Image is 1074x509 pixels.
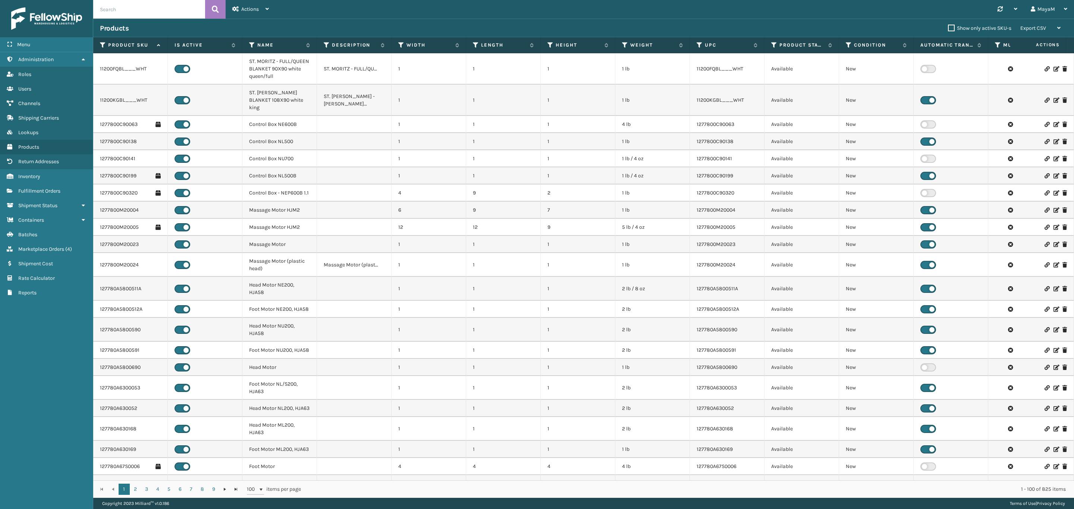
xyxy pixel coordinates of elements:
a: 7 [186,484,197,495]
i: Link Product [1045,122,1049,127]
label: Is Active [175,42,228,48]
td: 1 [541,53,615,85]
i: Delete [1062,286,1067,291]
td: 1 [392,301,466,318]
td: 1 [466,376,541,400]
label: Name [257,42,302,48]
a: 11200FQBL___WHT [100,65,147,73]
td: Head Motor ML200, HJA63 [242,417,317,441]
td: 2 [541,184,615,202]
a: 3 [141,484,152,495]
td: 1 [466,417,541,441]
i: Edit [1053,262,1058,268]
td: 11200FQBL___WHT [690,53,764,85]
td: 1 [466,53,541,85]
i: Link Product [1045,286,1049,291]
span: Return Addresses [18,158,59,165]
td: Massage Motor [242,236,317,253]
a: 1277800C90320 [100,189,138,197]
label: Description [332,42,377,48]
i: Delete [1062,447,1067,452]
td: New [839,400,914,417]
label: Height [556,42,601,48]
i: Link Product [1045,242,1049,247]
a: 1277800M20023 [100,241,139,248]
td: 1277800M20024 [690,253,764,277]
label: Multi Packaged [1003,42,1018,48]
td: 1 [541,475,615,499]
td: 1 lb [615,53,690,85]
td: 1277800M20005 [690,219,764,236]
td: Available [764,167,839,184]
span: Rate Calculator [18,275,55,281]
td: 1 [541,417,615,441]
td: 1 [541,318,615,342]
i: Delete [1062,348,1067,353]
td: 1 [541,400,615,417]
td: 1 [541,441,615,458]
label: Weight [630,42,675,48]
i: Edit [1053,406,1058,411]
i: Link Product [1045,426,1049,431]
a: 9 [208,484,219,495]
td: 1 lb [615,85,690,116]
a: Privacy Policy [1037,501,1065,506]
a: 5 [163,484,175,495]
td: Head Motor NL200, HJA63 [242,400,317,417]
td: Available [764,441,839,458]
td: New [839,150,914,167]
td: Foot Motor [242,458,317,475]
td: 1 [392,85,466,116]
span: Actions [1012,39,1064,51]
a: 127780A5800590 [100,326,141,333]
i: Edit [1053,208,1058,213]
td: Foot Motor ML200, HJA63 [242,441,317,458]
i: Link Product [1045,348,1049,353]
td: Available [764,133,839,150]
i: Delete [1062,156,1067,161]
td: 4 [392,458,466,475]
td: New [839,219,914,236]
td: 1 [466,475,541,499]
a: 1 [119,484,130,495]
a: 1277800C90199 [100,172,136,180]
td: Available [764,219,839,236]
td: 1 [466,116,541,133]
a: 127780A5800512A [100,306,142,313]
i: Edit [1053,173,1058,178]
td: New [839,417,914,441]
img: logo [11,7,82,30]
span: Fulfillment Orders [18,188,60,194]
i: Link Product [1045,98,1049,103]
td: New [839,253,914,277]
td: 1277800C90063 [690,116,764,133]
i: Link Product [1045,190,1049,196]
i: Edit [1053,447,1058,452]
span: Roles [18,71,31,78]
i: Delete [1062,385,1067,391]
i: Edit [1053,365,1058,370]
i: Link Product [1045,262,1049,268]
td: 1 [541,150,615,167]
i: Delete [1062,262,1067,268]
a: 127780A630168 [100,425,136,433]
i: Delete [1062,327,1067,332]
td: Available [764,400,839,417]
i: Link Product [1045,327,1049,332]
a: 8 [197,484,208,495]
td: Foot Motor NL/S200, HJA63 [242,376,317,400]
td: 1 [466,441,541,458]
td: 1 [466,167,541,184]
span: Marketplace Orders [18,246,64,252]
a: Terms of Use [1010,501,1036,506]
td: 1 [392,253,466,277]
i: Edit [1053,156,1058,161]
td: 1 [392,318,466,342]
td: New [839,85,914,116]
span: Products [18,144,39,150]
td: 1277800C90138 [690,133,764,150]
i: Edit [1053,225,1058,230]
td: 1 [466,85,541,116]
a: 127780A5800690 [100,364,141,371]
td: 1 [466,253,541,277]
